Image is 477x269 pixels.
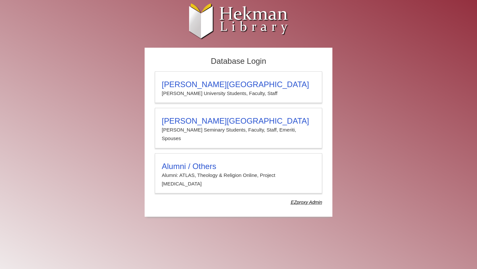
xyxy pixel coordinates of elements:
[162,80,315,89] h3: [PERSON_NAME][GEOGRAPHIC_DATA]
[291,200,322,205] dfn: Use Alumni login
[162,171,315,188] p: Alumni: ATLAS, Theology & Religion Online, Project [MEDICAL_DATA]
[162,89,315,98] p: [PERSON_NAME] University Students, Faculty, Staff
[162,116,315,126] h3: [PERSON_NAME][GEOGRAPHIC_DATA]
[162,162,315,188] summary: Alumni / OthersAlumni: ATLAS, Theology & Religion Online, Project [MEDICAL_DATA]
[162,162,315,171] h3: Alumni / Others
[155,71,322,103] a: [PERSON_NAME][GEOGRAPHIC_DATA][PERSON_NAME] University Students, Faculty, Staff
[152,55,325,68] h2: Database Login
[162,126,315,143] p: [PERSON_NAME] Seminary Students, Faculty, Staff, Emeriti, Spouses
[155,108,322,148] a: [PERSON_NAME][GEOGRAPHIC_DATA][PERSON_NAME] Seminary Students, Faculty, Staff, Emeriti, Spouses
